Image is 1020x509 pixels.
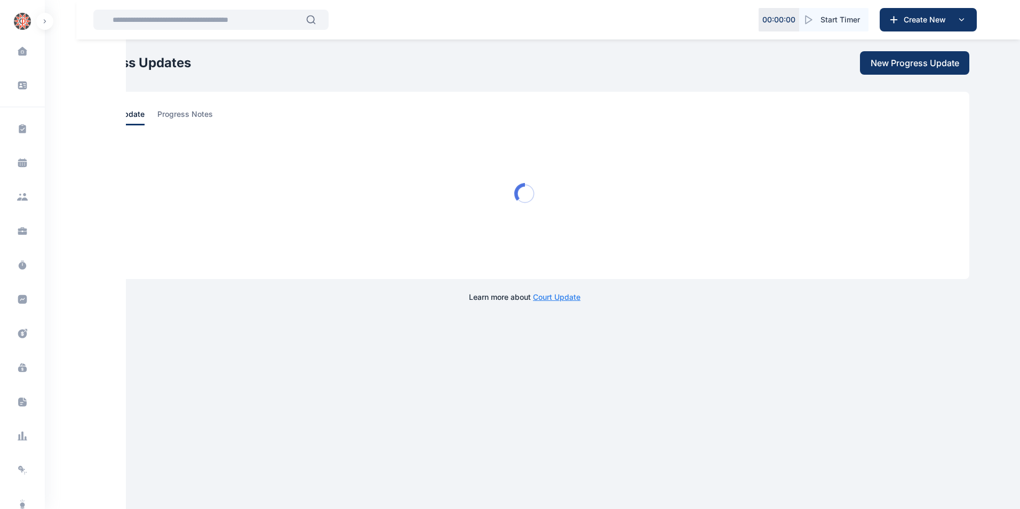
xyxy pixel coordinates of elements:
[157,109,213,125] span: progress notes
[469,292,580,303] p: Learn more about
[820,14,860,25] span: Start Timer
[899,14,955,25] span: Create New
[80,54,191,71] h1: Progress Updates
[157,109,226,125] a: progress notes
[871,57,959,69] span: New Progress Update
[533,292,580,301] a: Court Update
[762,14,795,25] p: 00 : 00 : 00
[799,8,868,31] button: Start Timer
[97,109,157,125] a: court update
[860,51,969,75] button: New Progress Update
[880,8,977,31] button: Create New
